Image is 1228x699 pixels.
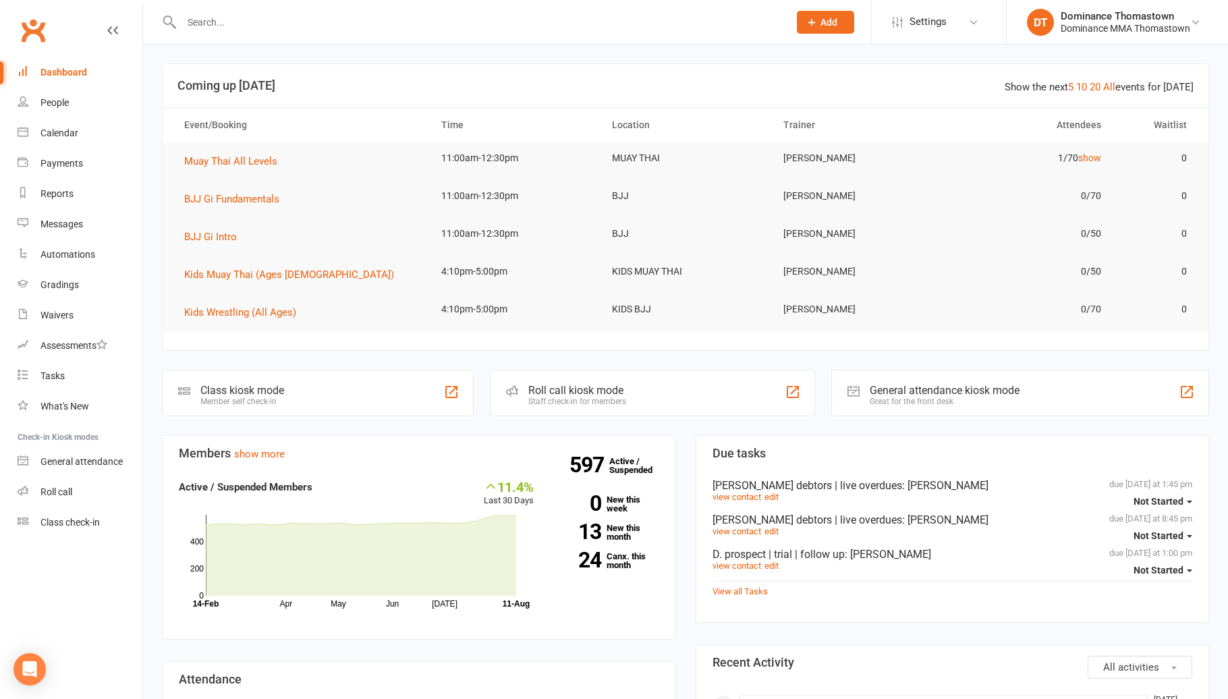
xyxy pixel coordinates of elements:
div: Waivers [40,310,74,320]
a: Messages [18,209,142,240]
span: BJJ Gi Intro [184,231,237,243]
td: 0/70 [942,180,1113,212]
button: Not Started [1134,524,1192,548]
a: Gradings [18,270,142,300]
a: Automations [18,240,142,270]
td: BJJ [600,218,771,250]
a: edit [764,492,779,502]
a: People [18,88,142,118]
input: Search... [177,13,779,32]
span: Not Started [1134,496,1183,507]
a: 5 [1068,81,1073,93]
button: BJJ Gi Intro [184,229,246,245]
div: General attendance kiosk mode [870,384,1020,397]
div: Dashboard [40,67,87,78]
td: 0 [1113,256,1199,287]
th: Attendees [942,108,1113,142]
h3: Recent Activity [713,656,1192,669]
span: Muay Thai All Levels [184,155,277,167]
span: All activities [1103,661,1159,673]
a: 13New this month [554,524,659,541]
td: 0 [1113,180,1199,212]
td: BJJ [600,180,771,212]
td: 4:10pm-5:00pm [429,293,601,325]
div: General attendance [40,456,123,467]
a: 24Canx. this month [554,552,659,569]
div: Roll call kiosk mode [528,384,626,397]
a: 0New this week [554,495,659,513]
span: Kids Muay Thai (Ages [DEMOGRAPHIC_DATA]) [184,269,394,281]
button: Add [797,11,854,34]
td: [PERSON_NAME] [771,142,943,174]
div: Payments [40,158,83,169]
a: Dashboard [18,57,142,88]
a: show more [234,448,285,460]
div: Last 30 Days [484,479,534,508]
td: [PERSON_NAME] [771,293,943,325]
td: 0 [1113,142,1199,174]
span: Add [820,17,837,28]
td: [PERSON_NAME] [771,218,943,250]
a: 20 [1090,81,1100,93]
a: show [1078,152,1101,163]
div: Calendar [40,128,78,138]
div: Show the next events for [DATE] [1005,79,1194,95]
div: [PERSON_NAME] debtors | live overdues [713,479,1192,492]
a: Tasks [18,361,142,391]
div: Member self check-in [200,397,284,406]
a: 597Active / Suspended [609,447,669,484]
a: All [1103,81,1115,93]
div: Tasks [40,370,65,381]
div: Class kiosk mode [200,384,284,397]
a: Payments [18,148,142,179]
h3: Members [179,447,659,460]
th: Location [600,108,771,142]
span: : [PERSON_NAME] [902,479,988,492]
div: Gradings [40,279,79,290]
div: D. prospect | trial | follow up [713,548,1192,561]
h3: Coming up [DATE] [177,79,1194,92]
span: BJJ Gi Fundamentals [184,193,279,205]
h3: Attendance [179,673,659,686]
span: Settings [910,7,947,37]
a: Reports [18,179,142,209]
div: Dominance MMA Thomastown [1061,22,1190,34]
div: Messages [40,219,83,229]
td: 11:00am-12:30pm [429,142,601,174]
div: Class check-in [40,517,100,528]
h3: Due tasks [713,447,1192,460]
th: Time [429,108,601,142]
span: Kids Wrestling (All Ages) [184,306,296,318]
div: Assessments [40,340,107,351]
strong: 597 [569,455,609,475]
a: 10 [1076,81,1087,93]
td: 0/70 [942,293,1113,325]
td: [PERSON_NAME] [771,180,943,212]
div: Automations [40,249,95,260]
td: 0/50 [942,256,1113,287]
strong: 0 [554,493,601,513]
td: MUAY THAI [600,142,771,174]
div: People [40,97,69,108]
strong: 24 [554,550,601,570]
button: Muay Thai All Levels [184,153,287,169]
a: Waivers [18,300,142,331]
a: General attendance kiosk mode [18,447,142,477]
a: Class kiosk mode [18,507,142,538]
div: Roll call [40,486,72,497]
strong: 13 [554,522,601,542]
th: Waitlist [1113,108,1199,142]
strong: Active / Suspended Members [179,481,312,493]
a: view contact [713,526,761,536]
div: DT [1027,9,1054,36]
div: Dominance Thomastown [1061,10,1190,22]
div: Staff check-in for members [528,397,626,406]
span: Not Started [1134,530,1183,541]
td: 0/50 [942,218,1113,250]
td: 1/70 [942,142,1113,174]
a: Roll call [18,477,142,507]
button: BJJ Gi Fundamentals [184,191,289,207]
div: Great for the front desk [870,397,1020,406]
span: : [PERSON_NAME] [902,513,988,526]
td: 11:00am-12:30pm [429,218,601,250]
